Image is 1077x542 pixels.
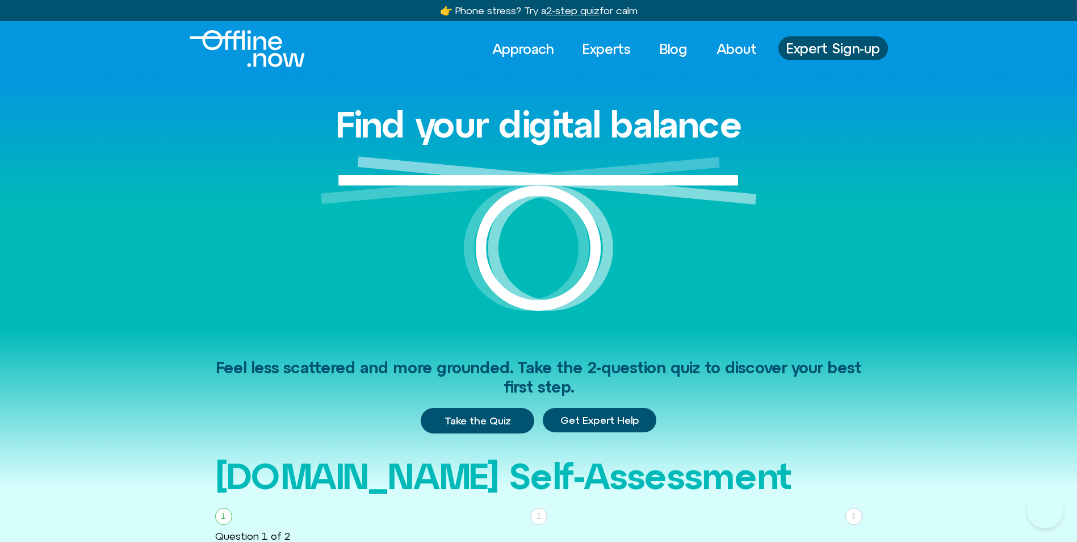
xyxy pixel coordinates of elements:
[778,36,888,60] a: Expert Sign-up
[190,30,305,67] img: Offline.Now logo in white. Text of the words offline.now with a line going through the "O"
[572,36,641,61] a: Experts
[445,415,511,427] span: Take the Quiz
[530,508,547,525] div: 2
[215,531,862,542] div: Question 1 of 2
[336,105,742,144] h1: Find your digital balance
[215,508,232,525] div: 1
[1027,492,1063,528] iframe: Botpress
[482,36,767,61] nav: Menu
[560,415,639,426] span: Get Expert Help
[786,41,880,56] span: Expert Sign-up
[543,408,656,434] div: Get Expert Help
[546,5,600,16] u: 2-step quiz
[190,30,286,67] div: Logo
[706,36,767,61] a: About
[421,408,534,434] a: Take the Quiz
[216,358,861,396] span: Feel less scattered and more grounded. Take the 2-question quiz to discover your best first step.
[543,408,656,433] a: Get Expert Help
[845,508,862,525] div: 3
[215,456,862,496] h2: [DOMAIN_NAME] Self-Assessment
[440,5,638,16] a: 👉 Phone stress? Try a2-step quizfor calm
[482,36,564,61] a: Approach
[649,36,698,61] a: Blog
[321,156,757,330] img: Graphic of a white circle with a white line balancing on top to represent balance.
